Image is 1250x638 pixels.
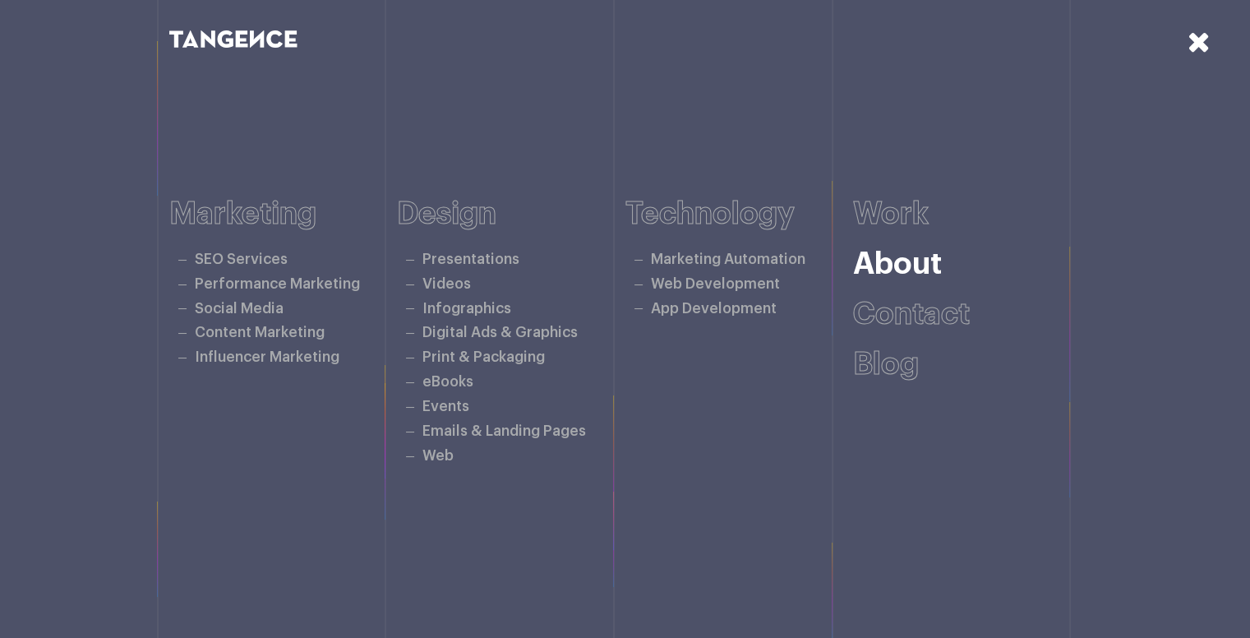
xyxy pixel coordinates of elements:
a: Presentations [422,252,519,266]
a: Web Development [651,277,780,291]
a: eBooks [422,375,473,389]
a: About [853,249,942,280]
h6: Technology [625,197,854,231]
a: App Development [651,302,777,316]
a: Digital Ads & Graphics [422,326,578,340]
a: SEO Services [195,252,288,266]
a: Events [422,400,469,414]
h6: Design [397,197,625,231]
a: Print & Packaging [422,350,545,364]
a: Social Media [195,302,284,316]
a: Infographics [422,302,511,316]
a: Content Marketing [195,326,325,340]
a: Influencer Marketing [195,350,339,364]
h6: Marketing [169,197,398,231]
a: Performance Marketing [195,277,360,291]
a: Web [422,449,454,463]
a: Emails & Landing Pages [422,424,586,438]
a: Contact [853,299,970,330]
a: Videos [422,277,471,291]
a: Marketing Automation [651,252,805,266]
a: Blog [853,349,919,380]
a: Work [853,199,929,229]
